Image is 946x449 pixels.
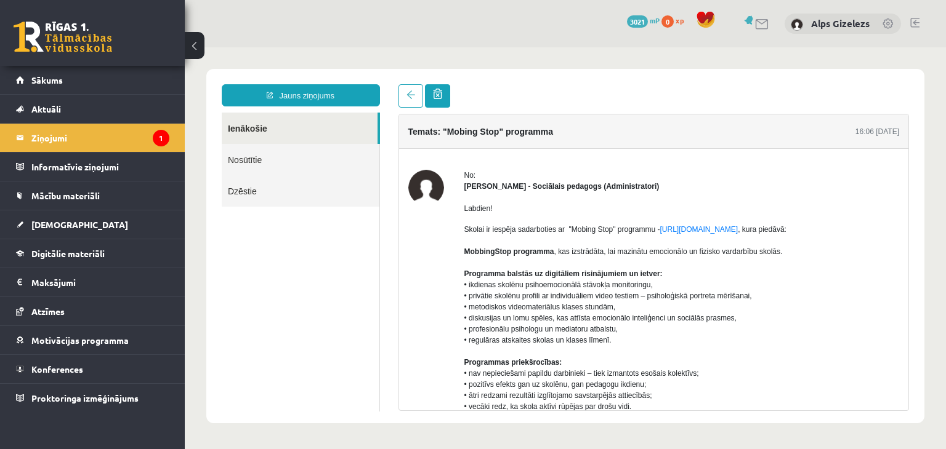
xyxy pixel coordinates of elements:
span: Digitālie materiāli [31,248,105,259]
img: Alps Gizelezs [791,18,803,31]
span: xp [676,15,684,25]
b: MobbingStop programma [280,200,370,209]
p: Skolai ir iespēja sadarboties ar "Mobing Stop" programmu - , kura piedāvā: , kas izstrādāta, lai ... [280,177,715,431]
a: Motivācijas programma [16,326,169,354]
span: Mācību materiāli [31,190,100,201]
span: Konferences [31,364,83,375]
a: [DEMOGRAPHIC_DATA] [16,210,169,239]
legend: Maksājumi [31,268,169,296]
span: Atzīmes [31,306,65,317]
a: Atzīmes [16,297,169,325]
span: Sākums [31,74,63,85]
a: Nosūtītie [37,97,195,128]
a: Rīgas 1. Tālmācības vidusskola [14,22,112,52]
a: [URL][DOMAIN_NAME] [475,178,554,186]
div: No: [280,122,715,133]
a: Aktuāli [16,95,169,123]
a: Dzēstie [37,128,195,159]
span: [DEMOGRAPHIC_DATA] [31,219,128,230]
a: Proktoringa izmēģinājums [16,384,169,412]
a: Jauns ziņojums [37,37,195,59]
span: Aktuāli [31,103,61,114]
a: Sākums [16,66,169,94]
i: 1 [153,130,169,146]
a: Ziņojumi1 [16,124,169,152]
a: Informatīvie ziņojumi [16,153,169,181]
a: Konferences [16,355,169,383]
a: Alps Gizelezs [811,17,870,30]
span: 0 [661,15,674,28]
span: Proktoringa izmēģinājums [31,392,139,403]
img: Dagnija Gaubšteina - Sociālais pedagogs [224,122,259,158]
a: Digitālie materiāli [16,239,169,268]
a: Ienākošie [37,65,193,97]
h4: Temats: "Mobing Stop" programma [224,79,368,89]
span: Motivācijas programma [31,335,129,346]
strong: [PERSON_NAME] - Sociālais pedagogs (Administratori) [280,135,475,143]
p: Labdien! [280,156,715,167]
span: mP [650,15,660,25]
span: 3021 [627,15,648,28]
legend: Ziņojumi [31,124,169,152]
div: 16:06 [DATE] [671,79,714,90]
a: Mācību materiāli [16,181,169,210]
a: 3021 mP [627,15,660,25]
a: Maksājumi [16,268,169,296]
a: 0 xp [661,15,690,25]
b: Programma balstās uz digitāliem risinājumiem un ietver: [280,222,478,231]
b: Programmas priekšrocības: [280,311,378,319]
legend: Informatīvie ziņojumi [31,153,169,181]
